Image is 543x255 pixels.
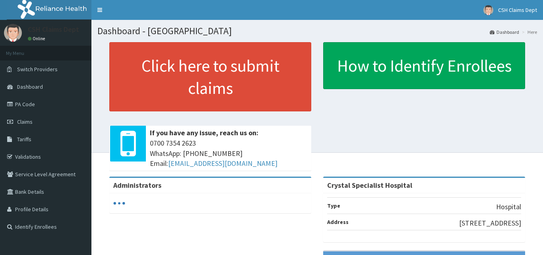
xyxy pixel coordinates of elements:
img: User Image [483,5,493,15]
a: [EMAIL_ADDRESS][DOMAIN_NAME] [168,159,277,168]
h1: Dashboard - [GEOGRAPHIC_DATA] [97,26,537,36]
p: [STREET_ADDRESS] [459,218,521,228]
span: CSH Claims Dept [498,6,537,14]
b: Administrators [113,181,161,190]
b: Type [327,202,340,209]
span: Dashboard [17,83,43,90]
span: Switch Providers [17,66,58,73]
span: Tariffs [17,136,31,143]
a: Dashboard [490,29,519,35]
b: Address [327,218,349,226]
li: Here [520,29,537,35]
svg: audio-loading [113,197,125,209]
a: Online [28,36,47,41]
span: 0700 7354 2623 WhatsApp: [PHONE_NUMBER] Email: [150,138,307,169]
img: User Image [4,24,22,42]
a: How to Identify Enrollees [323,42,525,89]
b: If you have any issue, reach us on: [150,128,258,137]
a: Click here to submit claims [109,42,311,111]
p: Hospital [496,202,521,212]
span: Claims [17,118,33,125]
p: CSH Claims Dept [28,26,79,33]
strong: Crystal Specialist Hospital [327,181,412,190]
